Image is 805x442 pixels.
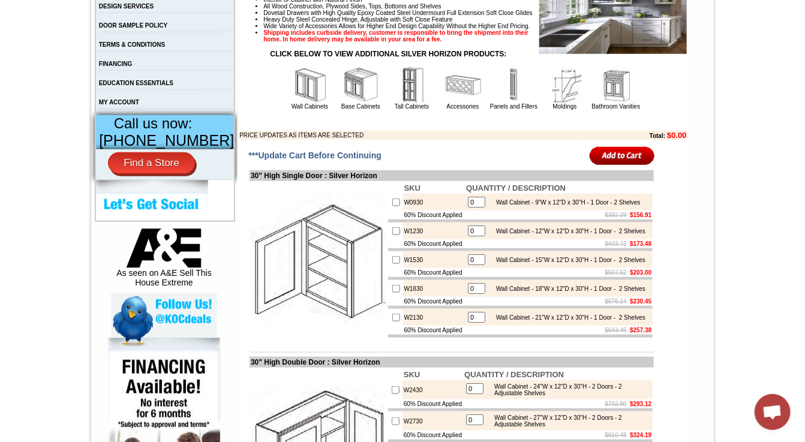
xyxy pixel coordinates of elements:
b: QUANTITY / DESCRIPTION [466,184,566,193]
input: Add to Cart [590,146,655,166]
s: $576.14 [605,298,627,305]
a: DESIGN SERVICES [99,3,154,10]
b: QUANTITY / DESCRIPTION [464,370,564,379]
a: TERMS & CONDITIONS [99,41,166,48]
td: W2430 [402,380,463,399]
td: [PERSON_NAME] White Shaker [103,55,140,68]
div: Wall Cabinet - 15"W x 12"D x 30"H - 1 Door - 2 Shelves [490,257,645,263]
img: Panels and Fillers [496,67,532,103]
b: $156.91 [630,212,651,218]
b: $203.00 [630,269,651,276]
td: Bellmonte Maple [206,55,236,67]
td: 60% Discount Applied [403,326,465,335]
div: Open chat [755,394,791,430]
span: All Wood Construction, Plywood Sides, Tops, Bottoms and Shelves [263,3,441,10]
span: ***Update Cart Before Continuing [248,151,382,160]
a: Tall Cabinets [395,103,429,110]
td: 60% Discount Applied [403,211,465,220]
span: Wide Variety of Accessories Allows for Higher End Design Capability Without the Higher End Pricing. [263,23,530,29]
img: Base Cabinets [343,67,379,103]
a: Bathroom Vanities [592,103,641,110]
td: PRICE UPDATES AS ITEMS ARE SELECTED [239,131,584,140]
div: Wall Cabinet - 12"W x 12"D x 30"H - 1 Door - 2 Shelves [490,228,645,234]
b: $230.45 [630,298,651,305]
a: Find a Store [108,152,195,174]
a: EDUCATION ESSENTIALS [99,80,173,86]
a: Moldings [552,103,576,110]
td: 60% Discount Applied [402,399,463,408]
s: $392.29 [605,212,627,218]
span: [PHONE_NUMBER] [99,132,234,149]
b: $0.00 [667,131,687,140]
b: Total: [650,133,665,139]
td: 60% Discount Applied [402,431,463,440]
span: Call us now: [114,115,193,131]
b: SKU [404,184,420,193]
td: W1230 [403,222,465,239]
s: $643.46 [605,327,627,333]
div: Wall Cabinet - 24"W x 12"D x 30"H - 2 Doors - 2 Adjustable Shelves [488,383,650,396]
td: Baycreek Gray [141,55,172,67]
s: $732.80 [605,401,627,407]
td: W1830 [403,280,465,297]
img: 30'' High Single Door [251,193,386,327]
a: Panels and Fillers [490,103,537,110]
b: $173.48 [630,240,651,247]
td: W0930 [403,194,465,211]
span: Heavy Duty Steel Concealed Hinge, Adjustable with Soft Close Feature [263,16,452,23]
div: Wall Cabinet - 21"W x 12"D x 30"H - 1 Door - 2 Shelves [490,314,645,321]
span: Dovetail Drawers with High Quality Epoxy Coated Steel Undermount Full Extension Soft Close Glides [263,10,533,16]
s: $507.52 [605,269,627,276]
td: Alabaster Shaker [32,55,63,67]
div: Wall Cabinet - 27"W x 12"D x 30"H - 2 Doors - 2 Adjustable Shelves [488,414,650,428]
td: 60% Discount Applied [403,297,465,306]
div: As seen on A&E Sell This House Extreme [111,228,217,293]
td: 60% Discount Applied [403,268,465,277]
td: W1530 [403,251,465,268]
a: DOOR SAMPLE POLICY [99,22,167,29]
td: 30" High Double Door : Silver Horizon [250,357,654,368]
b: $324.19 [630,432,651,438]
strong: Shipping includes curbside delivery, customer is responsible to bring the shipment into their hom... [263,29,528,43]
img: Wall Cabinets [292,67,328,103]
a: Base Cabinets [341,103,380,110]
div: Wall Cabinet - 9"W x 12"D x 30"H - 1 Door - 2 Shelves [490,199,640,206]
a: FINANCING [99,61,133,67]
a: Accessories [447,103,479,110]
div: Wall Cabinet - 18"W x 12"D x 30"H - 1 Door - 2 Shelves [490,285,645,292]
b: $257.38 [630,327,651,333]
td: 60% Discount Applied [403,239,465,248]
td: W2130 [403,309,465,326]
img: Tall Cabinets [394,67,430,103]
b: $293.12 [630,401,651,407]
s: $810.48 [605,432,627,438]
td: Beachwood Oak Shaker [173,55,204,68]
img: Bathroom Vanities [598,67,634,103]
td: W2730 [402,411,463,431]
td: [PERSON_NAME] Yellow Walnut [65,55,101,68]
a: Wall Cabinets [292,103,328,110]
a: MY ACCOUNT [99,99,139,106]
strong: CLICK BELOW TO VIEW ADDITIONAL SILVER HORIZON PRODUCTS: [270,50,506,58]
s: $433.72 [605,240,627,247]
img: Moldings [547,67,583,103]
img: Accessories [445,67,481,103]
b: SKU [404,370,420,379]
td: 30" High Single Door : Silver Horizon [250,170,654,181]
